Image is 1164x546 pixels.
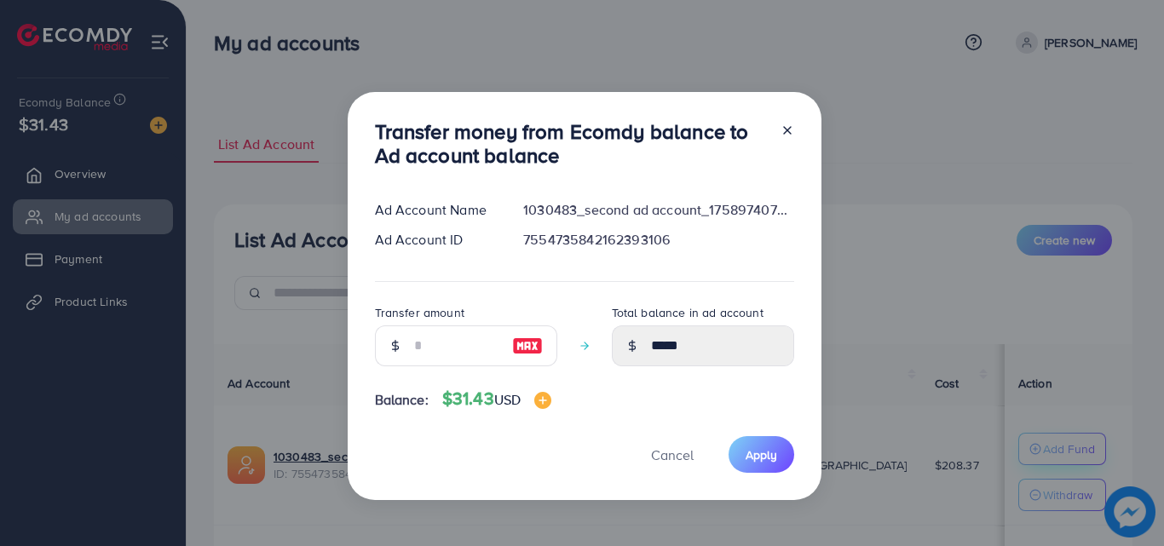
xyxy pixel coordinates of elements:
span: Apply [746,446,777,463]
span: Balance: [375,390,429,410]
button: Apply [729,436,794,473]
span: USD [494,390,521,409]
span: Cancel [651,445,694,464]
label: Transfer amount [375,304,464,321]
h3: Transfer money from Ecomdy balance to Ad account balance [375,119,767,169]
button: Cancel [630,436,715,473]
div: Ad Account Name [361,200,510,220]
img: image [512,336,543,356]
div: 7554735842162393106 [510,230,807,250]
h4: $31.43 [442,388,551,410]
img: image [534,392,551,409]
div: Ad Account ID [361,230,510,250]
label: Total balance in ad account [612,304,764,321]
div: 1030483_second ad account_1758974072967 [510,200,807,220]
